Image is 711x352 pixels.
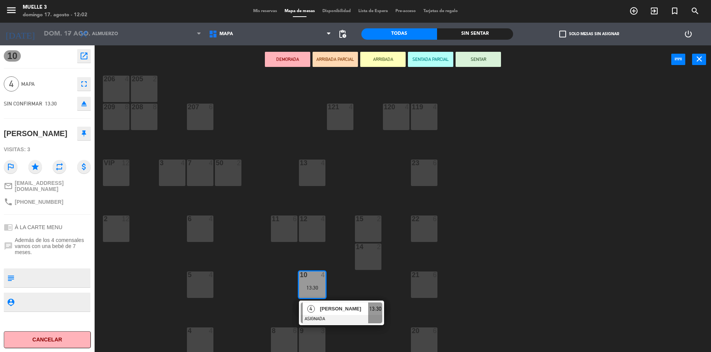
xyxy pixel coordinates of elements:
div: 6 [209,104,213,110]
div: 6 [433,160,437,166]
button: ARRIBADA PARCIAL [313,52,358,67]
div: 8 [125,104,129,110]
div: 2 [153,76,157,82]
i: exit_to_app [650,6,659,16]
div: 4 [321,216,325,222]
span: [PERSON_NAME] [320,305,369,313]
button: Cancelar [4,331,91,348]
button: eject [77,97,91,110]
span: À LA CARTE MENU [15,224,62,230]
span: SIN CONFIRMAR [4,101,42,107]
div: 12 [122,160,129,166]
i: arrow_drop_down [65,29,74,39]
i: fullscreen [79,79,89,88]
i: search [691,6,700,16]
div: domingo 17. agosto - 12:02 [23,11,87,19]
i: attach_money [77,160,91,174]
div: 4 [405,104,409,110]
div: 4 [209,160,213,166]
div: 2 [237,160,241,166]
span: Además de los 4 comensales vamos con una bebé de 7 meses. [15,237,91,255]
i: menu [6,5,17,16]
div: 4 [181,160,185,166]
span: Tarjetas de regalo [420,9,462,13]
div: 6 [293,327,297,334]
span: 10 [4,50,21,62]
i: chat [4,242,13,251]
div: 2 [377,216,381,222]
i: phone [4,197,13,206]
i: turned_in_not [670,6,679,16]
span: Mapa [219,31,233,37]
span: check_box_outline_blank [559,31,566,37]
div: Todas [361,28,437,40]
div: 4 [209,271,213,278]
i: chrome_reader_mode [4,223,13,232]
span: 4 [4,76,19,91]
span: 13:30 [369,304,381,313]
div: [PERSON_NAME] [4,127,67,140]
span: pending_actions [338,29,347,39]
div: 8 [153,104,157,110]
button: ARRIBADA [360,52,406,67]
div: 4 [349,104,353,110]
span: Mapa [21,80,73,88]
div: 4 [209,327,213,334]
div: 4 [209,216,213,222]
span: Pre-acceso [392,9,420,13]
i: repeat [53,160,66,174]
button: DEMORADA [265,52,310,67]
div: Visitas: 3 [4,143,91,156]
div: Sin sentar [437,28,513,40]
i: power_settings_new [684,29,693,39]
i: subject [6,274,15,282]
span: Disponibilidad [319,9,355,13]
span: Mapa de mesas [281,9,319,13]
div: 4 [321,271,325,278]
div: 4 [433,104,437,110]
i: eject [79,99,89,108]
i: star [28,160,42,174]
i: open_in_new [79,51,89,60]
div: 6 [433,216,437,222]
span: [EMAIL_ADDRESS][DOMAIN_NAME] [15,180,91,192]
span: Almuerzo [92,31,118,37]
div: 3 [321,327,325,334]
a: mail_outline[EMAIL_ADDRESS][DOMAIN_NAME] [4,180,91,192]
i: outlined_flag [4,160,17,174]
div: 4 [321,160,325,166]
label: Solo mesas sin asignar [559,31,619,37]
button: SENTAR [456,52,501,67]
span: [PHONE_NUMBER] [15,199,63,205]
div: 6 [433,327,437,334]
span: Mis reservas [249,9,281,13]
button: SENTADA PARCIAL [408,52,453,67]
i: close [695,54,704,64]
button: open_in_new [77,49,91,63]
i: person_pin [6,298,15,306]
span: 13:30 [45,101,57,107]
div: Muelle 3 [23,4,87,11]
